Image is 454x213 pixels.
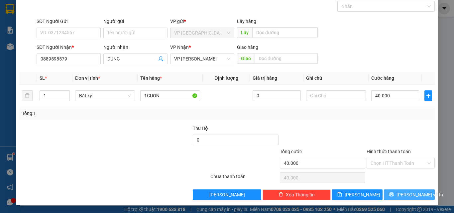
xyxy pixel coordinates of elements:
div: Chưa thanh toán [210,173,279,184]
div: Người nhận [103,44,168,51]
div: VP gửi [170,18,234,25]
div: Tổng: 1 [22,110,176,117]
span: Xóa Thông tin [286,191,315,198]
span: delete [279,192,283,197]
button: delete [22,90,33,101]
span: Thu Hộ [193,126,208,131]
input: Dọc đường [255,53,318,64]
span: VP Sài Gòn [174,28,230,38]
span: Cước hàng [371,75,394,81]
span: VP Nhận [170,45,189,50]
div: SĐT Người Nhận [37,44,101,51]
span: Lấy [237,27,252,38]
span: Định lượng [214,75,238,81]
button: deleteXóa Thông tin [263,189,331,200]
span: plus [425,93,432,98]
b: [PERSON_NAME] [8,43,38,74]
span: [PERSON_NAME] [209,191,245,198]
th: Ghi chú [303,72,369,85]
button: printer[PERSON_NAME] và In [384,189,435,200]
button: plus [424,90,432,101]
span: [PERSON_NAME] [345,191,380,198]
span: Giao [237,53,255,64]
span: Tên hàng [140,75,162,81]
span: printer [389,192,394,197]
li: (c) 2017 [56,32,91,40]
input: Ghi Chú [306,90,366,101]
span: [PERSON_NAME] và In [397,191,443,198]
span: user-add [158,56,164,61]
input: Dọc đường [252,27,318,38]
span: Bất kỳ [79,91,131,101]
span: SL [40,75,45,81]
label: Hình thức thanh toán [367,149,411,154]
span: Tổng cước [280,149,302,154]
span: save [337,192,342,197]
button: save[PERSON_NAME] [332,189,383,200]
span: Giao hàng [237,45,258,50]
input: VD: Bàn, Ghế [140,90,200,101]
button: [PERSON_NAME] [193,189,261,200]
input: 0 [253,90,300,101]
div: Người gửi [103,18,168,25]
span: VP Phan Thiết [174,54,230,64]
b: BIÊN NHẬN GỬI HÀNG HÓA [43,10,64,64]
span: Giá trị hàng [253,75,277,81]
b: [DOMAIN_NAME] [56,25,91,31]
img: logo.jpg [72,8,88,24]
span: Đơn vị tính [75,75,100,81]
div: SĐT Người Gửi [37,18,101,25]
span: Lấy hàng [237,19,256,24]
